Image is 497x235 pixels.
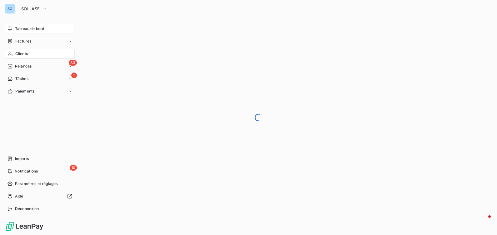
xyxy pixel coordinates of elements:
[15,88,34,94] span: Paiements
[15,63,32,69] span: Relances
[15,206,39,212] span: Déconnexion
[15,38,31,44] span: Factures
[21,6,40,11] span: SOLLASE
[69,60,77,66] span: 83
[5,221,44,231] img: Logo LeanPay
[15,156,29,162] span: Imports
[70,165,77,171] span: 10
[15,51,28,57] span: Clients
[15,193,23,199] span: Aide
[5,191,75,201] a: Aide
[476,214,491,229] iframe: Intercom live chat
[15,26,44,32] span: Tableau de bord
[15,168,38,174] span: Notifications
[15,181,58,187] span: Paramètres et réglages
[5,4,15,14] div: SO
[15,76,28,82] span: Tâches
[71,72,77,78] span: 1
